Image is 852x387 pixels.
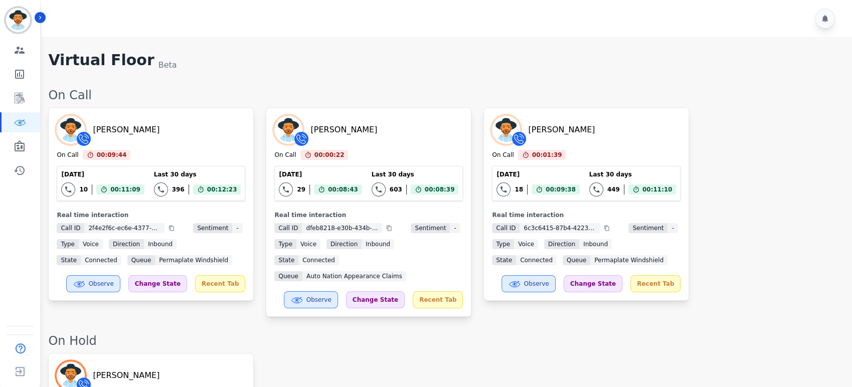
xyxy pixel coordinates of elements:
[564,275,622,292] div: Change State
[425,184,455,195] span: 00:08:39
[48,333,842,349] div: On Hold
[492,116,520,144] img: Avatar
[310,124,377,136] div: [PERSON_NAME]
[57,255,81,265] span: State
[492,211,680,219] div: Real time interaction
[524,280,549,288] span: Observe
[302,271,406,281] span: Auto Nation Appearance Claims
[326,239,362,249] span: Direction
[284,291,338,308] button: Observe
[158,59,177,71] div: Beta
[93,369,159,381] div: [PERSON_NAME]
[274,151,296,160] div: On Call
[274,223,302,233] span: Call ID
[589,170,676,178] div: Last 30 days
[501,275,556,292] button: Observe
[579,239,612,249] span: inbound
[492,151,514,160] div: On Call
[57,211,245,219] div: Real time interaction
[413,291,463,308] div: Recent Tab
[328,184,358,195] span: 00:08:43
[195,275,245,292] div: Recent Tab
[297,185,305,193] div: 29
[514,239,538,249] span: voice
[544,239,579,249] span: Direction
[642,184,672,195] span: 00:11:10
[89,280,114,288] span: Observe
[110,184,140,195] span: 00:11:09
[279,170,362,178] div: [DATE]
[274,255,298,265] span: State
[607,185,620,193] div: 449
[6,8,30,32] img: Bordered avatar
[302,223,382,233] span: dfeb8218-e30b-434b-b251-f077fdb95325
[516,255,557,265] span: connected
[93,124,159,136] div: [PERSON_NAME]
[314,150,345,160] span: 00:00:22
[628,223,667,233] span: Sentiment
[57,151,78,160] div: On Call
[79,239,103,249] span: voice
[630,275,680,292] div: Recent Tab
[172,185,185,193] div: 396
[128,275,187,292] div: Change State
[207,184,237,195] span: 00:12:23
[66,275,120,292] button: Observe
[306,296,331,304] span: Observe
[496,170,579,178] div: [DATE]
[563,255,590,265] span: Queue
[492,223,520,233] span: Call ID
[492,255,516,265] span: State
[346,291,405,308] div: Change State
[520,223,600,233] span: 6c3c6415-87b4-4223-8def-6726879810c0
[372,170,459,178] div: Last 30 days
[144,239,177,249] span: inbound
[667,223,677,233] span: -
[296,239,320,249] span: voice
[590,255,667,265] span: Permaplate Windshield
[81,255,121,265] span: connected
[362,239,394,249] span: inbound
[61,170,144,178] div: [DATE]
[79,185,88,193] div: 10
[411,223,450,233] span: Sentiment
[57,116,85,144] img: Avatar
[515,185,523,193] div: 18
[57,239,79,249] span: Type
[154,170,241,178] div: Last 30 days
[232,223,242,233] span: -
[546,184,576,195] span: 00:09:38
[193,223,232,233] span: Sentiment
[155,255,232,265] span: Permaplate Windshield
[274,271,302,281] span: Queue
[298,255,339,265] span: connected
[48,51,154,71] h1: Virtual Floor
[390,185,402,193] div: 603
[84,223,164,233] span: 2f4e2f6c-ec6e-4377-87f6-d252c5c3e830
[57,223,84,233] span: Call ID
[48,87,842,103] div: On Call
[528,124,595,136] div: [PERSON_NAME]
[127,255,155,265] span: Queue
[274,211,463,219] div: Real time interaction
[109,239,144,249] span: Direction
[97,150,127,160] span: 00:09:44
[492,239,514,249] span: Type
[274,239,296,249] span: Type
[274,116,302,144] img: Avatar
[532,150,562,160] span: 00:01:39
[450,223,460,233] span: -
